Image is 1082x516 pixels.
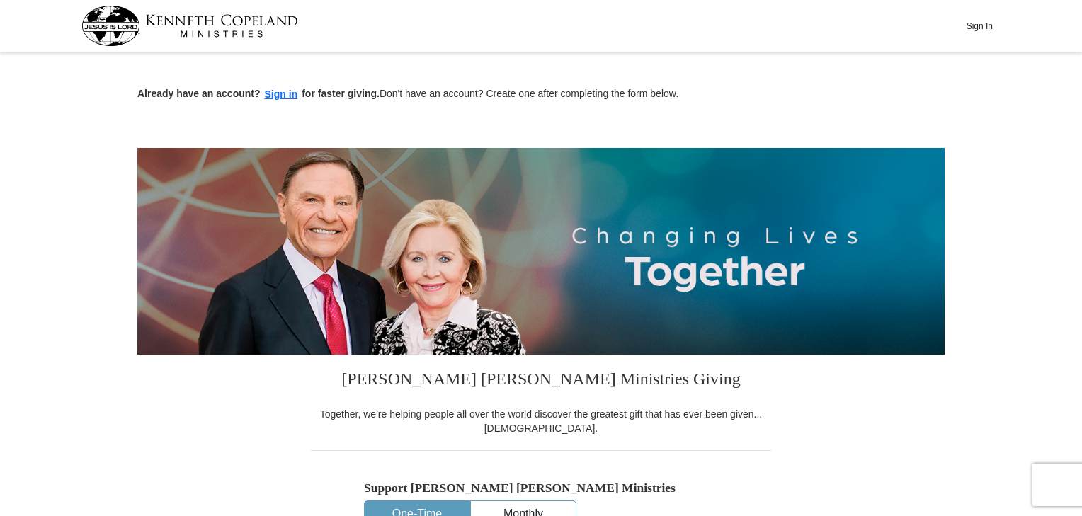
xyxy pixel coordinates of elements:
[958,15,1001,37] button: Sign In
[137,88,380,99] strong: Already have an account? for faster giving.
[364,481,718,495] h5: Support [PERSON_NAME] [PERSON_NAME] Ministries
[81,6,298,46] img: kcm-header-logo.svg
[137,86,945,103] p: Don't have an account? Create one after completing the form below.
[261,86,302,103] button: Sign in
[311,355,771,407] h3: [PERSON_NAME] [PERSON_NAME] Ministries Giving
[311,407,771,435] div: Together, we're helping people all over the world discover the greatest gift that has ever been g...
